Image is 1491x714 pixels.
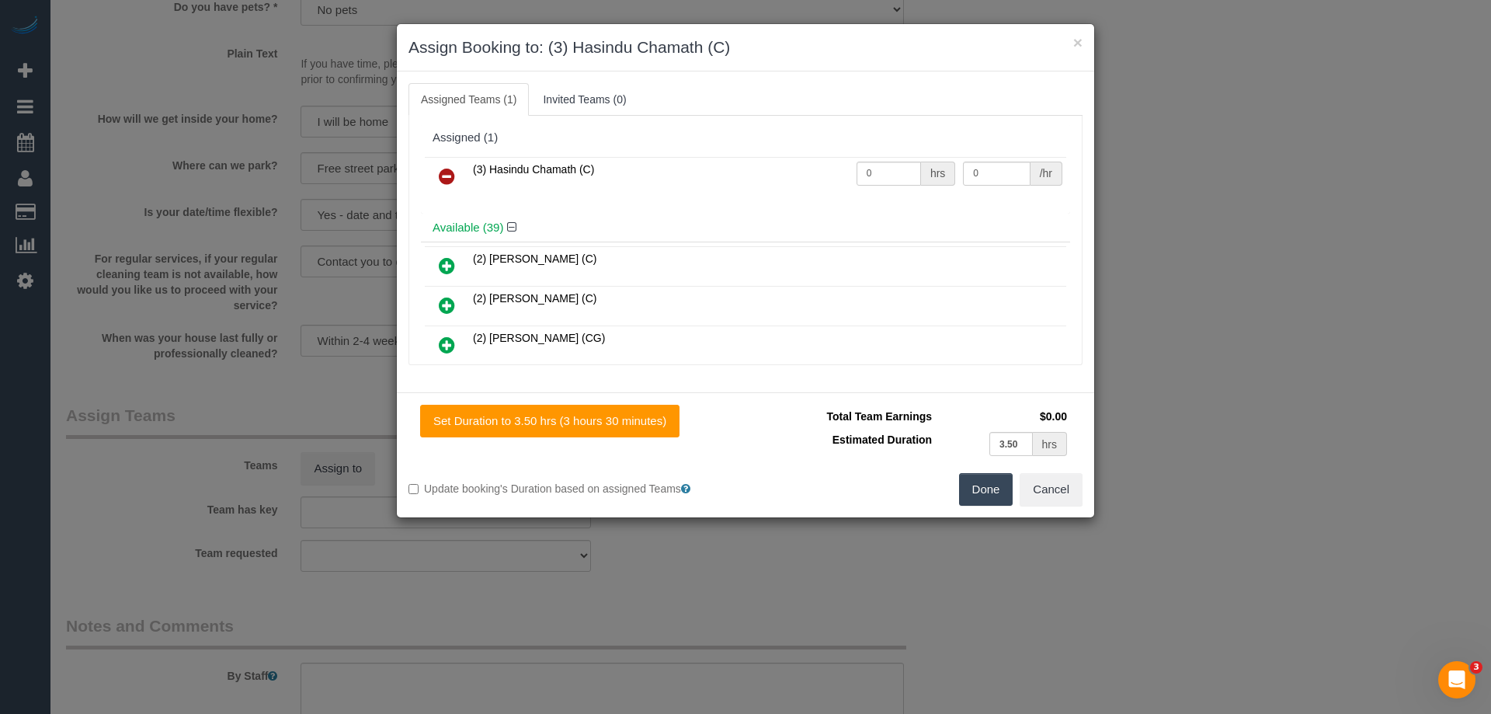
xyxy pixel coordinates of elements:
button: × [1073,34,1083,51]
span: Estimated Duration [832,434,932,446]
div: hrs [1033,432,1067,456]
h3: Assign Booking to: (3) Hasindu Chamath (C) [408,36,1083,59]
div: hrs [921,162,955,186]
h4: Available (39) [433,221,1058,235]
iframe: Intercom live chat [1438,661,1475,698]
button: Cancel [1020,473,1083,506]
button: Done [959,473,1013,506]
a: Assigned Teams (1) [408,83,529,116]
span: (3) Hasindu Chamath (C) [473,163,594,176]
input: Update booking's Duration based on assigned Teams [408,484,419,494]
span: (2) [PERSON_NAME] (CG) [473,332,605,344]
span: (2) [PERSON_NAME] (C) [473,253,596,265]
div: /hr [1030,162,1062,186]
div: Assigned (1) [433,131,1058,145]
span: (2) [PERSON_NAME] (C) [473,292,596,305]
td: Total Team Earnings [757,405,936,428]
td: $0.00 [936,405,1071,428]
a: Invited Teams (0) [530,83,638,116]
button: Set Duration to 3.50 hrs (3 hours 30 minutes) [420,405,679,437]
label: Update booking's Duration based on assigned Teams [408,481,734,496]
span: 3 [1470,661,1482,674]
